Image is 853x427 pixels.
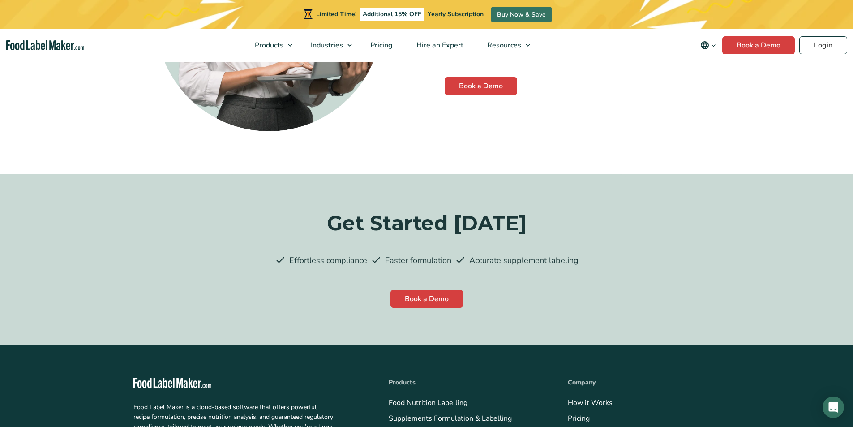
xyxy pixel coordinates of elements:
a: Resources [476,29,535,62]
span: Industries [308,40,344,50]
button: Change language [694,36,722,54]
p: Products [389,378,541,388]
div: Open Intercom Messenger [823,397,844,418]
a: Login [799,36,847,54]
h3: Get Started [DATE] [240,210,614,237]
a: Book a Demo [390,290,463,308]
a: Book a Demo [722,36,795,54]
a: Food Nutrition Labelling [389,398,467,408]
span: Products [252,40,284,50]
span: Resources [484,40,522,50]
img: Food Label Maker - white [133,378,212,388]
a: Buy Now & Save [491,7,552,22]
span: Additional 15% OFF [360,8,424,21]
a: Book a Demo [445,77,517,95]
span: Yearly Subscription [428,10,484,18]
li: Accurate supplement labeling [455,254,579,267]
span: Pricing [368,40,394,50]
span: Limited Time! [316,10,356,18]
span: Hire an Expert [414,40,464,50]
a: Products [243,29,297,62]
li: Effortless compliance [275,254,367,267]
li: Faster formulation [371,254,451,267]
a: Hire an Expert [405,29,473,62]
a: Pricing [568,414,590,423]
a: Supplements Formulation & Labelling [389,414,512,423]
p: Company [568,378,720,388]
a: Industries [299,29,356,62]
a: Food Label Maker homepage [6,40,85,51]
a: Pricing [359,29,403,62]
a: How it Works [568,398,613,408]
a: Food Label Maker homepage [133,378,362,388]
